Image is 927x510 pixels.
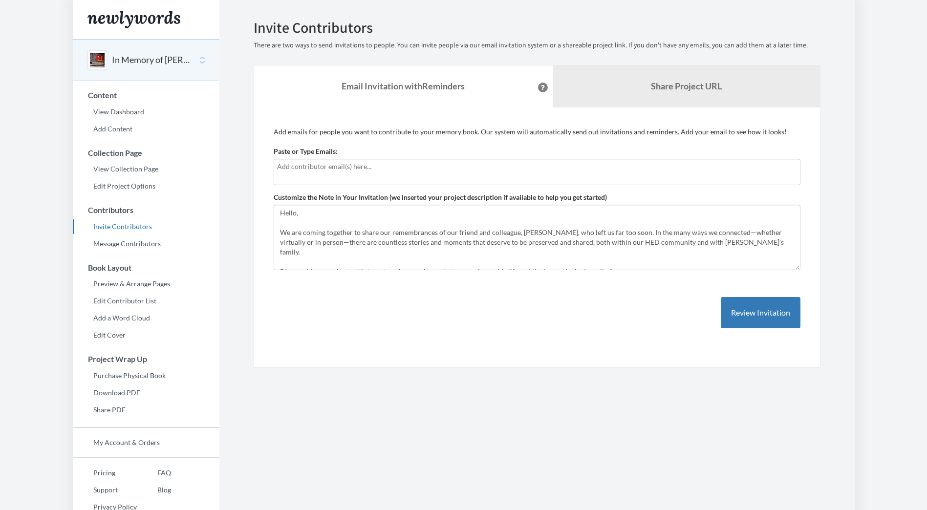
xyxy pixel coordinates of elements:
[73,162,219,176] a: View Collection Page
[721,297,800,329] button: Review Invitation
[73,179,219,193] a: Edit Project Options
[87,11,180,28] img: Newlywords logo
[73,219,219,234] a: Invite Contributors
[254,41,820,50] p: There are two ways to send invitations to people. You can invite people via our email invitation ...
[73,149,219,157] h3: Collection Page
[73,91,219,100] h3: Content
[73,122,219,136] a: Add Content
[73,311,219,325] a: Add a Word Cloud
[73,483,137,497] a: Support
[137,466,171,480] a: FAQ
[277,161,797,172] input: Add contributor email(s) here...
[274,147,338,156] label: Paste or Type Emails:
[73,206,219,214] h3: Contributors
[73,355,219,363] h3: Project Wrap Up
[342,81,465,91] strong: Email Invitation with Reminders
[274,127,800,137] p: Add emails for people you want to contribute to your memory book. Our system will automatically s...
[73,435,219,450] a: My Account & Orders
[112,54,191,66] button: In Memory of [PERSON_NAME]
[254,20,820,36] h2: Invite Contributors
[274,192,607,202] label: Customize the Note in Your Invitation (we inserted your project description if available to help ...
[73,368,219,383] a: Purchase Physical Book
[73,294,219,308] a: Edit Contributor List
[274,205,800,270] textarea: Hello, We are coming together to share our remembrances of our friend and colleague, [PERSON_NAME...
[73,403,219,417] a: Share PDF
[73,276,219,291] a: Preview & Arrange Pages
[137,483,171,497] a: Blog
[73,385,219,400] a: Download PDF
[73,236,219,251] a: Message Contributors
[73,263,219,272] h3: Book Layout
[73,466,137,480] a: Pricing
[73,105,219,119] a: View Dashboard
[73,328,219,342] a: Edit Cover
[651,81,722,91] b: Share Project URL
